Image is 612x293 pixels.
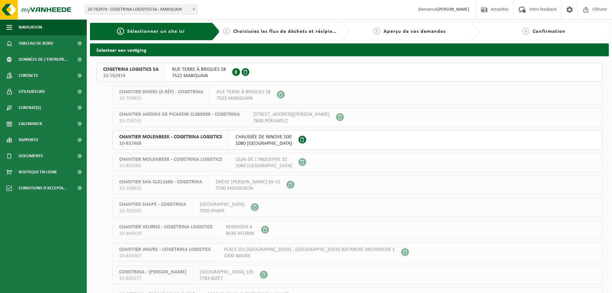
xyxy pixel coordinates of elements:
span: 7783 BIZET [200,275,253,282]
span: [STREET_ADDRESS][PERSON_NAME] [253,111,330,118]
span: Confirmation [533,29,565,34]
span: Boutique en ligne [19,164,57,180]
span: 10-844629 [119,230,213,237]
span: Conditions d'accepta... [19,180,67,196]
span: Calendrier [19,116,42,132]
span: 7010 SHAPE [200,208,244,214]
span: 3 [373,28,380,35]
span: Choisissiez les flux de déchets et récipients [233,29,340,34]
span: 1300 WAVRE [224,253,395,259]
span: Tableau de bord [19,35,53,51]
span: [GEOGRAPHIC_DATA] [200,201,244,208]
span: COGETRINA - [PERSON_NAME] [119,269,186,275]
span: 1080 [GEOGRAPHIC_DATA] [235,140,292,147]
span: Utilisateurs [19,84,45,100]
span: 10-758816 [119,185,202,192]
span: CHANTIER WAVRE - COGETRINA LOGISTICS [119,246,211,253]
button: CHANTIER MOLENBEEK - COGETRINA LOGISTICS 10-837468 CHAUSSÉE DE NINOVE 1001080 [GEOGRAPHIC_DATA] [112,130,602,150]
strong: [PERSON_NAME] [437,7,469,12]
button: COGETRINA LOGISTICS SA 10-762974 RUE TERRE À BRIQUES 187522 MARQUAIN [96,63,602,82]
span: 2 [223,28,230,35]
span: Sélectionner un site ici [127,29,185,34]
span: 7700 MOUSCRON [216,185,280,192]
span: 7522 MARQUAIN [217,95,271,102]
span: DRÈVE [PERSON_NAME] 69-72 [216,179,280,185]
span: 10-783265 [119,208,186,214]
span: Aperçu de vos demandes [384,29,446,34]
span: Rapports [19,132,38,148]
span: RUE TERRE À BRIQUES 18 [217,89,271,95]
span: 10-826577 [119,275,186,282]
span: CHANTIER SHAPE - COGETRINA [119,201,186,208]
span: [GEOGRAPHIC_DATA] 135 [200,269,253,275]
span: 10-837468 [119,140,222,147]
span: CHANTIER SHA CL011660 - COGETRINA [119,179,202,185]
span: CHANTIER DIVERS (6 RÉF) - COGETRINA [119,89,203,95]
span: CHANTIER MOLENBEEK - COGETRINA LOGISTICS [119,156,222,163]
span: 10-758743 [119,118,240,124]
span: RUE TERRE À BRIQUES 18 [172,66,226,73]
span: QUAI DE L'INDUSTRIE 31 [235,156,292,163]
span: 10-762974 [103,73,159,79]
span: COGETRINA LOGISTICS SA [103,66,159,73]
h2: Selecteer een vestiging [90,43,609,56]
span: Données de l'entrepr... [19,51,68,68]
span: 1 [117,28,124,35]
span: CHANTIER JARDINS DE PICARDIE CL009208 - COGETRINA [119,111,240,118]
span: 8630 VEURNE [226,230,255,237]
span: 10-842065 [119,163,222,169]
span: 10-758815 [119,95,203,102]
span: Contacts [19,68,38,84]
span: 10-762974 - COGETRINA LOGISTICS SA - MARQUAIN [85,5,197,14]
span: CHAUSSÉE DE NINOVE 100 [235,134,292,140]
span: PLACE DU [GEOGRAPHIC_DATA] - [GEOGRAPHIC_DATA] BATIMENT ARCHIMEDE 1 [224,246,395,253]
span: 7522 MARQUAIN [172,73,226,79]
span: Contrat(s) [19,100,41,116]
span: 10-837467 [119,253,211,259]
span: CHANTIER VEURNE - COGETRINA LOGISTICS [119,224,213,230]
span: 4 [522,28,529,35]
span: CHANTIER MOLENBEEK - COGETRINA LOGISTICS [119,134,222,140]
span: Navigation [19,19,42,35]
span: KERKHOEK 4 [226,224,255,230]
span: 7600 PÉRUWELZ [253,118,330,124]
span: Documents [19,148,43,164]
span: 1080 [GEOGRAPHIC_DATA] [235,163,292,169]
